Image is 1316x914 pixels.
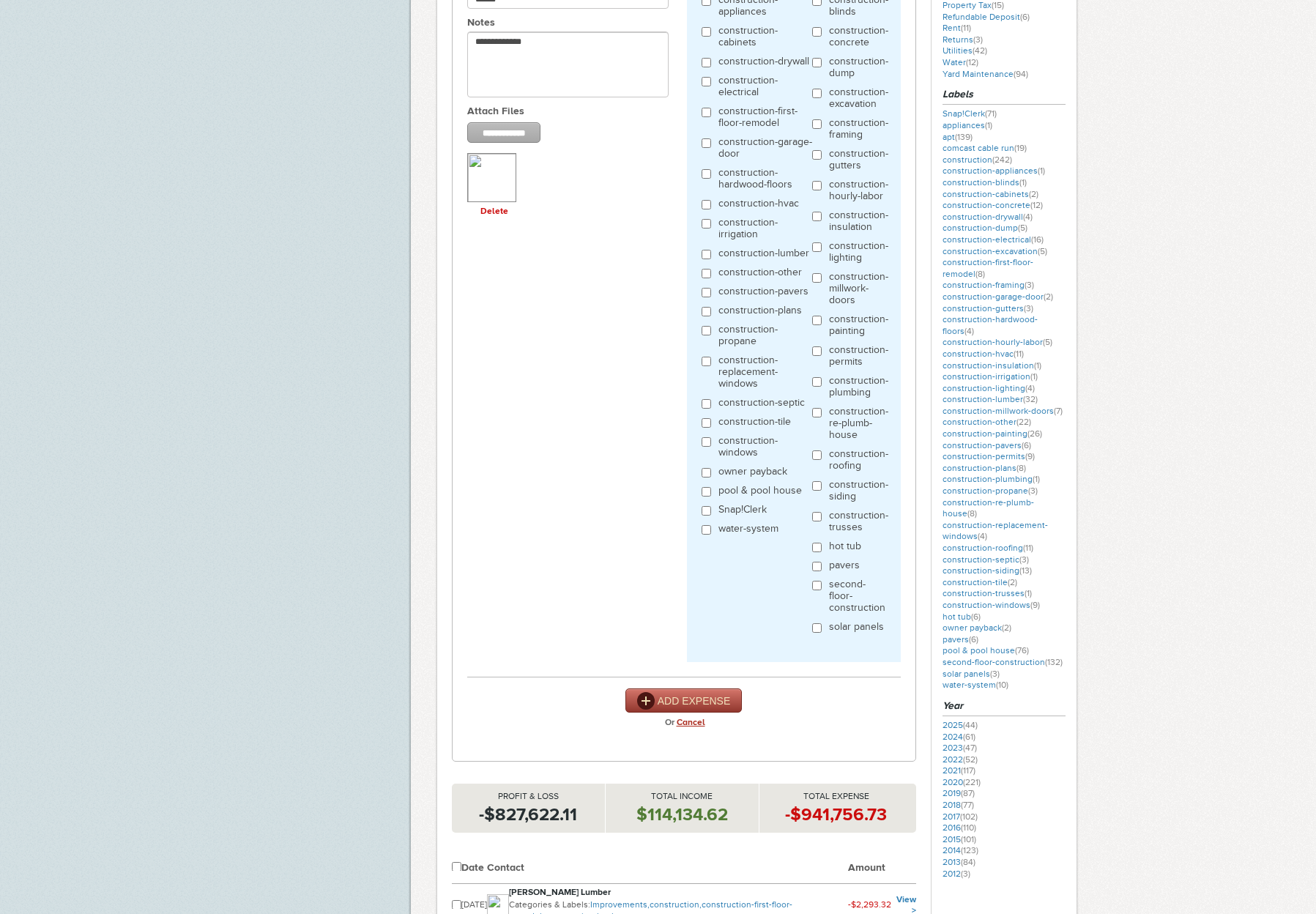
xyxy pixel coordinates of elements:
[943,155,1012,165] a: construction
[943,822,976,833] a: 2016
[1016,417,1031,427] span: (22)
[479,804,577,824] strong: -$827,622.11
[943,314,1038,336] a: construction-hardwood-floors
[1025,280,1034,290] span: (3)
[943,623,1011,633] a: owner payback
[943,777,981,787] a: 2020
[1014,69,1028,79] span: (94)
[718,397,805,412] label: construction-septic
[943,349,1024,359] a: construction-hvac
[975,269,985,279] span: (8)
[848,899,891,910] small: -$2,293.32
[1019,565,1032,576] span: (13)
[1027,428,1042,439] span: (26)
[966,57,978,67] span: (12)
[718,416,791,431] label: construction-tile
[943,223,1027,233] a: construction-dump
[943,57,978,67] a: Water
[718,324,812,351] label: construction-propane
[943,45,987,56] a: Utilities
[943,845,978,855] a: 2014
[718,267,802,282] label: construction-other
[718,485,802,500] label: pool & pool house
[1034,360,1041,371] span: (1)
[452,791,605,803] p: Profit & Loss
[1015,645,1029,655] span: (76)
[943,765,975,776] a: 2021
[943,246,1047,256] a: construction-excavation
[943,669,1000,679] a: solar panels
[829,540,861,556] label: hot tub
[996,680,1008,690] span: (10)
[985,108,997,119] span: (71)
[1028,486,1038,496] span: (3)
[971,612,981,622] span: (6)
[829,86,888,114] label: construction-excavation
[461,855,487,884] th: Date
[943,811,978,822] a: 2017
[943,834,976,844] a: 2015
[943,428,1042,439] a: construction-painting
[973,45,987,56] span: (42)
[829,179,888,206] label: construction-hourly-labor
[943,371,1038,382] a: construction-irrigation
[1033,474,1040,484] span: (1)
[943,645,1029,655] a: pool & pool house
[943,291,1053,302] a: construction-garage-door
[1022,440,1031,450] span: (6)
[1018,223,1027,233] span: (5)
[1023,212,1033,222] span: (4)
[718,504,767,519] label: Snap!Clerk
[943,588,1032,598] a: construction-trusses
[590,899,650,910] a: Improvements,
[943,520,1048,542] a: construction-replacement-windows
[963,720,978,730] span: (44)
[990,669,1000,679] span: (3)
[943,383,1035,393] a: construction-lighting
[943,360,1041,371] a: construction-insulation
[1044,291,1053,302] span: (2)
[1025,383,1035,393] span: (4)
[961,834,976,844] span: (101)
[1014,143,1027,153] span: (19)
[1030,600,1040,610] span: (9)
[1019,554,1029,565] span: (3)
[718,198,799,213] label: construction-hvac
[943,699,1066,716] h3: Year
[759,791,912,803] p: Total Expense
[961,845,978,855] span: (123)
[829,240,888,267] label: construction-lighting
[829,209,888,237] label: construction-insulation
[1030,371,1038,382] span: (1)
[829,510,888,537] label: construction-trusses
[1023,394,1038,404] span: (32)
[943,754,978,765] a: 2022
[943,303,1033,313] a: construction-gutters
[961,23,971,33] span: (11)
[509,887,611,897] strong: [PERSON_NAME] Lumber
[943,486,1038,496] a: construction-propane
[943,565,1032,576] a: construction-siding
[606,791,759,803] p: Total Income
[718,56,809,71] label: construction-drywall
[718,248,809,263] label: construction-lumber
[961,869,970,879] span: (3)
[718,523,778,538] label: water-system
[943,800,974,810] a: 2018
[467,105,687,120] label: Attach Files
[969,634,978,644] span: (6)
[829,621,884,636] label: solar panels
[665,713,674,732] strong: Or
[829,448,888,475] label: construction-roofing
[829,344,888,371] label: construction-permits
[943,577,1017,587] a: construction-tile
[1019,177,1027,187] span: (1)
[467,16,687,31] label: Notes
[963,743,977,753] span: (47)
[992,155,1012,165] span: (242)
[943,869,970,879] a: 2012
[943,337,1052,347] a: construction-hourly-labor
[1016,463,1026,473] span: (8)
[1054,406,1063,416] span: (7)
[943,543,1033,553] a: construction-roofing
